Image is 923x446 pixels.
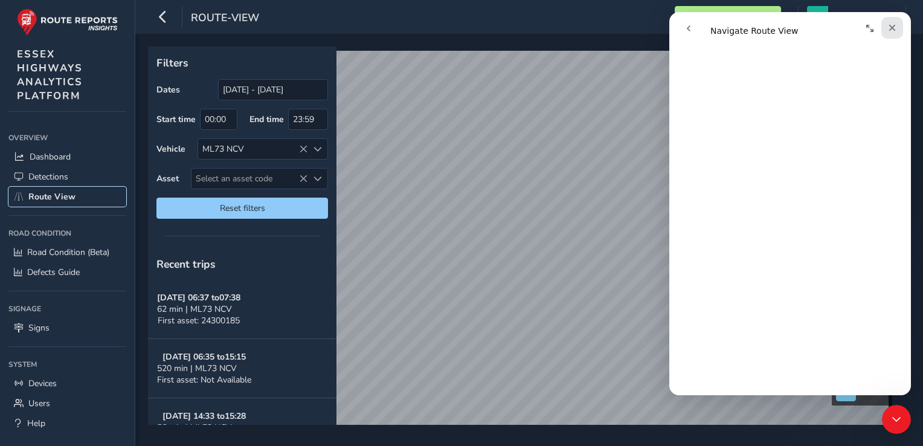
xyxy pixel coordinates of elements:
[675,6,781,27] button: My Confirm Exports
[152,51,889,439] canvas: Map
[8,300,126,318] div: Signage
[28,378,57,389] span: Devices
[27,418,45,429] span: Help
[27,267,80,278] span: Defects Guide
[191,169,307,189] span: Select an asset code
[8,242,126,262] a: Road Condition (Beta)
[157,292,240,303] strong: [DATE] 06:37 to 07:38
[8,262,126,282] a: Defects Guide
[8,129,126,147] div: Overview
[156,257,216,271] span: Recent trips
[17,8,118,36] img: rr logo
[157,363,237,374] span: 520 min | ML73 NCV
[148,280,336,339] button: [DATE] 06:37 to07:3862 min | ML73 NCVFirst asset: 24300185
[807,6,828,27] img: diamond-layout
[807,6,897,27] button: [PERSON_NAME]
[249,114,284,125] label: End time
[8,187,126,207] a: Route View
[696,11,772,22] span: My Confirm Exports
[669,12,911,395] iframe: Intercom live chat
[8,393,126,413] a: Users
[156,198,328,219] button: Reset filters
[8,147,126,167] a: Dashboard
[28,322,50,334] span: Signs
[156,55,328,71] p: Filters
[8,224,126,242] div: Road Condition
[148,339,336,398] button: [DATE] 06:35 to15:15520 min | ML73 NCVFirst asset: Not Available
[28,398,50,409] span: Users
[156,143,185,155] label: Vehicle
[28,191,76,202] span: Route View
[157,374,251,386] span: First asset: Not Available
[28,171,68,183] span: Detections
[832,6,893,27] span: [PERSON_NAME]
[8,355,126,373] div: System
[8,318,126,338] a: Signs
[17,47,83,103] span: ESSEX HIGHWAYS ANALYTICS PLATFORM
[8,413,126,433] a: Help
[198,139,307,159] div: ML73 NCV
[156,84,180,95] label: Dates
[307,169,327,189] div: Select an asset code
[158,315,240,326] span: First asset: 24300185
[162,351,246,363] strong: [DATE] 06:35 to 15:15
[157,303,232,315] span: 62 min | ML73 NCV
[8,373,126,393] a: Devices
[166,202,319,214] span: Reset filters
[162,410,246,422] strong: [DATE] 14:33 to 15:28
[156,114,196,125] label: Start time
[156,173,179,184] label: Asset
[8,167,126,187] a: Detections
[157,422,232,433] span: 56 min | ML73 NCV
[30,151,71,163] span: Dashboard
[27,247,109,258] span: Road Condition (Beta)
[882,405,911,434] iframe: Intercom live chat
[191,10,259,27] span: route-view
